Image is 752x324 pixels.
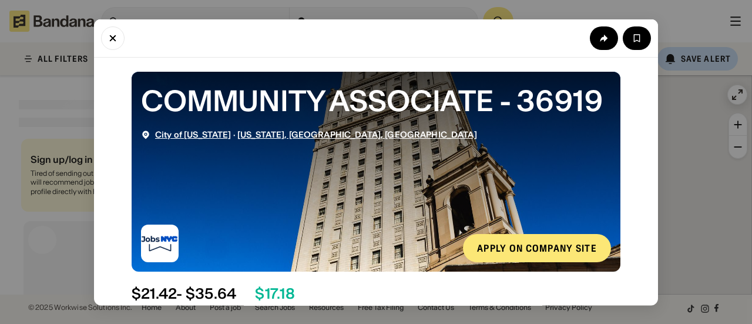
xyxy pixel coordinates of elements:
div: COMMUNITY ASSOCIATE - 36919 [141,81,611,120]
img: City of New York logo [141,224,179,262]
a: City of [US_STATE] [155,129,231,139]
div: · [155,129,477,139]
button: Close [101,26,125,49]
div: Apply on company site [477,243,597,252]
div: $ 21.42 - $35.64 [132,285,236,302]
div: $ 17.18 [255,285,294,302]
a: [US_STATE], [GEOGRAPHIC_DATA], [GEOGRAPHIC_DATA] [237,129,477,139]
